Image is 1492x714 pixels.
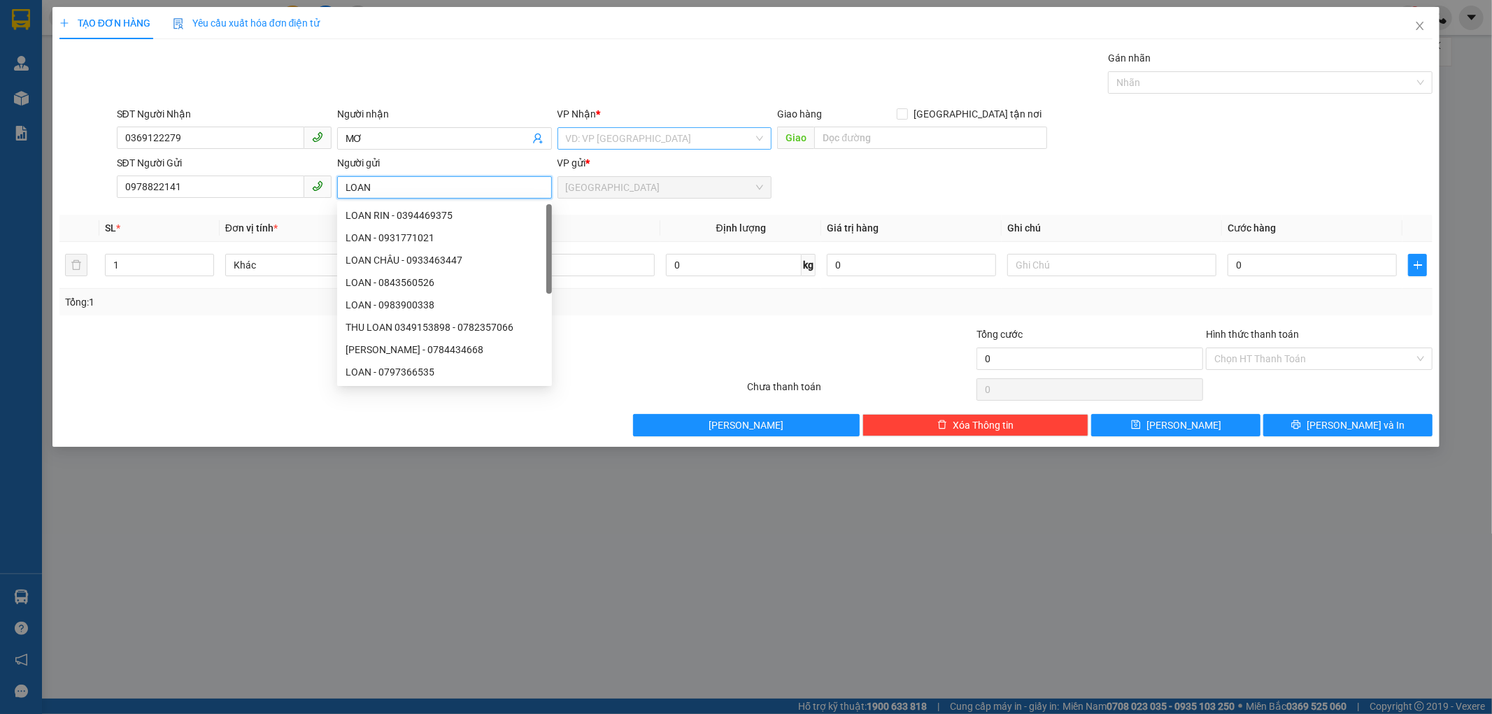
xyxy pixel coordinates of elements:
[105,222,116,234] span: SL
[337,271,552,294] div: LOAN - 0843560526
[117,155,332,171] div: SĐT Người Gửi
[1291,420,1301,431] span: printer
[173,18,184,29] img: icon
[1206,329,1299,340] label: Hình thức thanh toán
[557,155,772,171] div: VP gửi
[59,17,150,29] span: TẠO ĐƠN HÀNG
[953,417,1014,433] span: Xóa Thông tin
[346,275,543,290] div: LOAN - 0843560526
[59,18,69,28] span: plus
[337,361,552,383] div: LOAN - 0797366535
[1007,254,1216,276] input: Ghi Chú
[152,17,185,51] img: logo.jpg
[862,414,1089,436] button: deleteXóa Thông tin
[337,249,552,271] div: LOAN CHÂU - 0933463447
[173,17,320,29] span: Yêu cầu xuất hóa đơn điện tử
[802,254,816,276] span: kg
[1414,20,1426,31] span: close
[337,106,552,122] div: Người nhận
[118,66,192,84] li: (c) 2017
[908,106,1047,122] span: [GEOGRAPHIC_DATA] tận nơi
[337,338,552,361] div: KIM LOAN - 0784434668
[937,420,947,431] span: delete
[1307,417,1405,433] span: [PERSON_NAME] và In
[346,252,543,268] div: LOAN CHÂU - 0933463447
[346,230,543,245] div: LOAN - 0931771021
[566,177,764,198] span: Sài Gòn
[234,255,426,276] span: Khác
[827,222,879,234] span: Giá trị hàng
[976,329,1023,340] span: Tổng cước
[532,133,543,144] span: user-add
[1108,52,1151,64] label: Gán nhãn
[346,364,543,380] div: LOAN - 0797366535
[1409,259,1426,271] span: plus
[777,108,822,120] span: Giao hàng
[1146,417,1221,433] span: [PERSON_NAME]
[557,108,597,120] span: VP Nhận
[337,155,552,171] div: Người gửi
[65,294,576,310] div: Tổng: 1
[814,127,1047,149] input: Dọc đường
[633,414,860,436] button: [PERSON_NAME]
[709,417,783,433] span: [PERSON_NAME]
[746,379,976,404] div: Chưa thanh toán
[1263,414,1433,436] button: printer[PERSON_NAME] và In
[346,208,543,223] div: LOAN RIN - 0394469375
[86,20,138,86] b: Gửi khách hàng
[346,297,543,313] div: LOAN - 0983900338
[1408,254,1427,276] button: plus
[337,316,552,338] div: THU LOAN 0349153898 - 0782357066
[117,106,332,122] div: SĐT Người Nhận
[17,90,62,156] b: Xe Đăng Nhân
[312,131,323,143] span: phone
[1400,7,1440,46] button: Close
[337,204,552,227] div: LOAN RIN - 0394469375
[1131,420,1141,431] span: save
[777,127,814,149] span: Giao
[337,294,552,316] div: LOAN - 0983900338
[346,342,543,357] div: [PERSON_NAME] - 0784434668
[1002,215,1222,242] th: Ghi chú
[1228,222,1276,234] span: Cước hàng
[225,222,278,234] span: Đơn vị tính
[65,254,87,276] button: delete
[1091,414,1260,436] button: save[PERSON_NAME]
[716,222,766,234] span: Định lượng
[312,180,323,192] span: phone
[827,254,996,276] input: 0
[337,227,552,249] div: LOAN - 0931771021
[118,53,192,64] b: [DOMAIN_NAME]
[346,320,543,335] div: THU LOAN 0349153898 - 0782357066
